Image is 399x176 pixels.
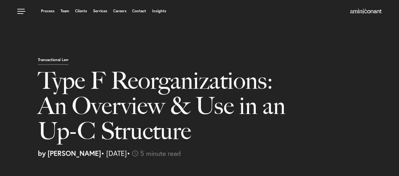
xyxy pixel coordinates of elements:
[127,149,130,158] span: •
[75,9,87,13] a: Clients
[113,9,126,13] a: Careers
[38,68,287,150] h1: Type F Reorganizations: An Overview & Use in an Up-C Structure
[38,58,68,65] p: Transactional Law
[41,9,55,13] a: Process
[93,9,107,13] a: Services
[140,149,181,158] span: 5 minute read
[152,9,166,13] a: Insights
[350,9,382,14] img: Amini & Conant
[132,9,146,13] a: Contact
[38,149,101,158] strong: by [PERSON_NAME]
[61,9,69,13] a: Team
[132,150,138,156] img: icon-time-light.svg
[38,150,394,157] p: • [DATE]
[350,9,382,14] a: Home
